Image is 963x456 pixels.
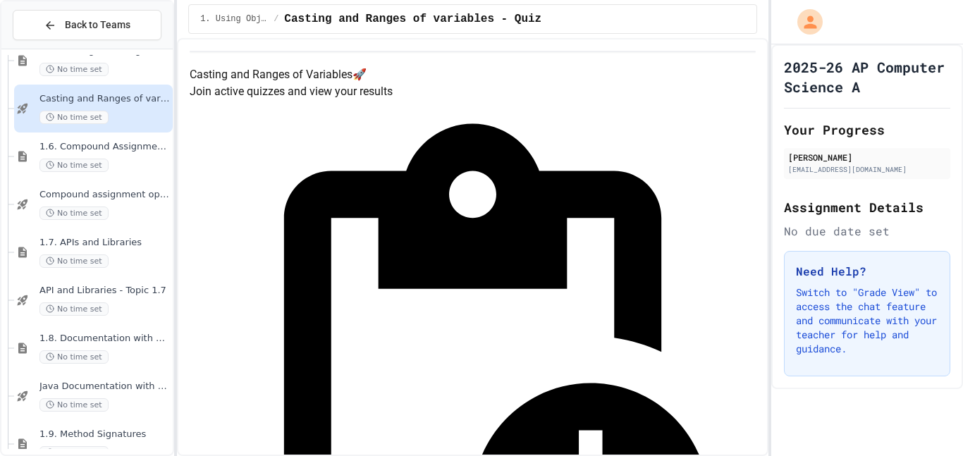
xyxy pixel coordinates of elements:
span: 1.9. Method Signatures [39,429,170,440]
span: 1.6. Compound Assignment Operators [39,141,170,153]
div: My Account [783,6,826,38]
span: Back to Teams [65,18,130,32]
span: Compound assignment operators - Quiz [39,189,170,201]
button: Back to Teams [13,10,161,40]
span: No time set [39,302,109,316]
span: No time set [39,398,109,412]
span: 1.7. APIs and Libraries [39,237,170,249]
span: No time set [39,350,109,364]
span: / [274,13,278,25]
h2: Your Progress [784,120,950,140]
span: No time set [39,254,109,268]
h2: Assignment Details [784,197,950,217]
div: [EMAIL_ADDRESS][DOMAIN_NAME] [788,164,946,175]
div: No due date set [784,223,950,240]
h3: Need Help? [796,263,938,280]
span: API and Libraries - Topic 1.7 [39,285,170,297]
p: Switch to "Grade View" to access the chat feature and communicate with your teacher for help and ... [796,285,938,356]
span: 1. Using Objects and Methods [200,13,268,25]
span: Casting and Ranges of variables - Quiz [284,11,541,27]
h4: Casting and Ranges of Variables 🚀 [190,66,756,83]
span: Casting and Ranges of variables - Quiz [39,93,170,105]
span: 1.8. Documentation with Comments and Preconditions [39,333,170,345]
span: No time set [39,111,109,124]
span: No time set [39,207,109,220]
span: Java Documentation with Comments - Topic 1.8 [39,381,170,393]
div: [PERSON_NAME] [788,151,946,164]
h1: 2025-26 AP Computer Science A [784,57,950,97]
p: Join active quizzes and view your results [190,83,756,100]
span: No time set [39,159,109,172]
span: No time set [39,63,109,76]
